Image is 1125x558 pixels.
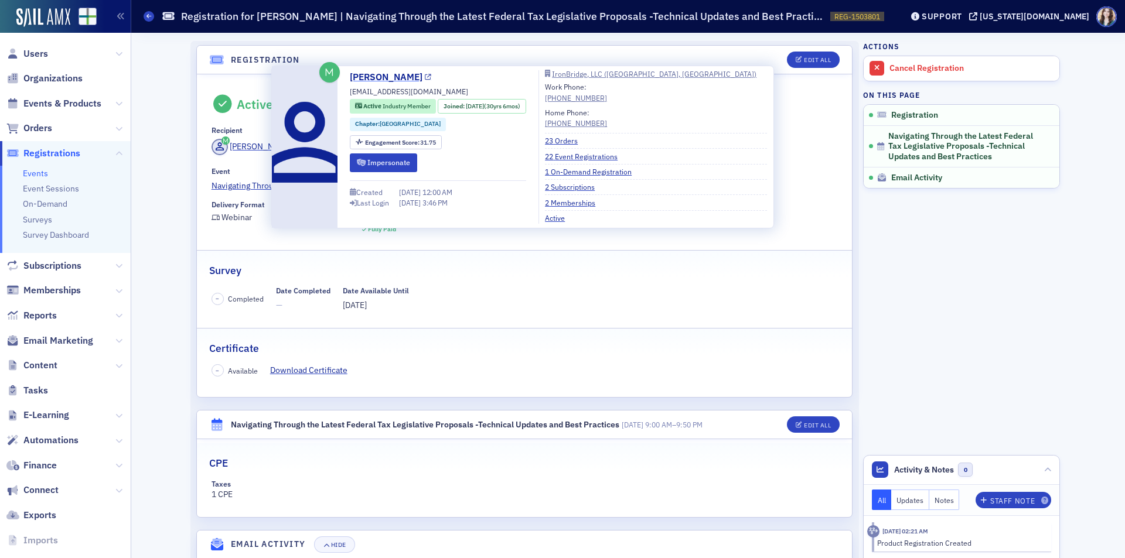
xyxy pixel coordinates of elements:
a: Reports [6,309,57,322]
div: Webinar [221,214,252,221]
time: 9:00 AM [645,420,672,429]
div: Cancel Registration [889,63,1054,74]
span: [DATE] [622,420,643,429]
span: – [622,420,703,429]
h4: On this page [863,90,1060,100]
a: Memberships [6,284,81,297]
span: Chapter : [355,119,380,128]
a: SailAMX [16,8,70,27]
span: [DATE] [399,187,422,197]
a: 22 Event Registrations [545,151,626,162]
button: Edit All [787,52,840,68]
span: Events & Products [23,97,101,110]
div: Taxes [212,480,231,488]
a: Tasks [6,384,48,397]
div: Work Phone: [545,81,607,103]
a: Events & Products [6,97,101,110]
div: [PHONE_NUMBER] [545,93,607,103]
a: 1 On-Demand Registration [545,166,640,177]
div: (30yrs 6mos) [466,102,520,111]
a: Active [545,213,574,223]
a: Chapter:[GEOGRAPHIC_DATA] [355,119,441,129]
div: [PERSON_NAME] [230,141,292,153]
div: Joined: 1995-02-15 00:00:00 [438,99,526,114]
div: Date Available Until [343,286,409,295]
a: Active Industry Member [355,102,431,111]
time: 9:50 PM [676,420,703,429]
a: [PERSON_NAME] [350,70,431,84]
button: Updates [891,489,929,510]
div: Edit All [804,422,831,429]
h4: Email Activity [231,538,306,550]
h2: Certificate [209,341,259,356]
span: – [216,367,219,375]
h4: Actions [863,41,899,52]
button: Hide [314,536,355,553]
a: On-Demand [23,198,67,209]
a: Download Certificate [270,364,356,376]
h1: Registration for [PERSON_NAME] | Navigating Through the Latest Federal Tax Legislative Proposals ... [181,9,824,23]
a: Subscriptions [6,259,81,272]
button: Staff Note [976,492,1051,508]
div: Active [237,97,273,112]
span: Content [23,359,57,372]
a: E-Learning [6,409,69,422]
span: Organizations [23,72,83,85]
span: Memberships [23,284,81,297]
span: 0 [958,463,973,477]
span: [DATE] [466,102,484,110]
a: Connect [6,484,59,497]
span: Orders [23,122,52,135]
button: Impersonate [350,153,417,172]
span: Available [228,365,258,376]
a: Organizations [6,72,83,85]
span: 3:46 PM [422,198,448,207]
a: Navigating Through the Latest Federal Tax Legislative Proposals -Technical Updates and Best Pract... [212,180,838,192]
div: Fully Paid [368,225,396,233]
span: Reports [23,309,57,322]
a: 2 Memberships [545,197,604,208]
span: — [276,299,330,311]
a: 23 Orders [545,135,587,146]
a: Event Sessions [23,183,79,194]
a: Users [6,47,48,60]
button: Edit All [787,416,840,433]
h2: CPE [209,456,228,471]
button: All [872,489,892,510]
span: Users [23,47,48,60]
div: [US_STATE][DOMAIN_NAME] [980,11,1089,22]
img: SailAMX [79,8,97,26]
time: 4/26/2022 02:21 AM [882,527,928,535]
button: [US_STATE][DOMAIN_NAME] [969,12,1093,20]
span: Automations [23,434,79,447]
a: Finance [6,459,57,472]
div: Event [212,167,230,176]
span: Connect [23,484,59,497]
div: Edit All [804,57,831,63]
a: [PHONE_NUMBER] [545,118,607,128]
span: Profile [1096,6,1117,27]
div: Recipient [212,126,243,135]
div: Created [356,189,383,196]
div: IronBridge, LLC ([GEOGRAPHIC_DATA], [GEOGRAPHIC_DATA]) [552,71,756,77]
a: Content [6,359,57,372]
div: Delivery Format [212,200,265,209]
a: View Homepage [70,8,97,28]
span: Completed [228,293,264,304]
div: Date Completed [276,286,330,295]
span: REG-1503801 [834,12,880,22]
a: Automations [6,434,79,447]
span: Imports [23,534,58,547]
span: Finance [23,459,57,472]
span: E-Learning [23,409,69,422]
div: Hide [331,542,346,548]
span: Subscriptions [23,259,81,272]
div: Support [922,11,962,22]
a: Survey Dashboard [23,230,89,240]
span: Industry Member [383,102,431,110]
span: [DATE] [399,198,422,207]
span: Active [363,102,383,110]
span: Joined : [444,102,466,111]
span: [EMAIL_ADDRESS][DOMAIN_NAME] [350,86,468,97]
